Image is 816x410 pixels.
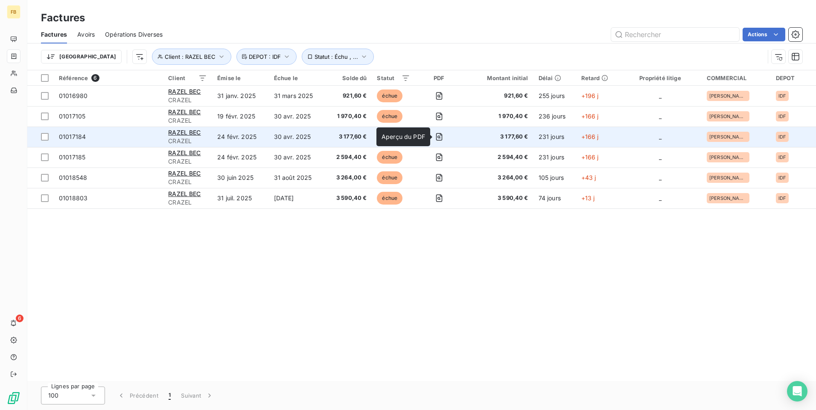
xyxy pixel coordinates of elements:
[778,114,786,119] span: IDF
[709,134,747,139] span: [PERSON_NAME]
[168,137,207,145] span: CRAZEL
[168,157,207,166] span: CRAZEL
[168,198,207,207] span: CRAZEL
[611,28,739,41] input: Rechercher
[168,108,201,115] span: RAZEL BEC
[212,106,269,127] td: 19 févr. 2025
[330,153,367,162] span: 2 594,40 €
[778,175,786,180] span: IDF
[105,30,163,39] span: Opérations Diverses
[217,75,264,81] div: Émise le
[41,50,122,64] button: [GEOGRAPHIC_DATA]
[41,10,85,26] h3: Factures
[302,49,374,65] button: Statut : Échu , ...
[212,188,269,208] td: 31 juil. 2025
[468,112,528,121] span: 1 970,40 €
[709,114,747,119] span: [PERSON_NAME]
[152,49,231,65] button: Client : RAZEL BEC
[330,112,367,121] span: 1 970,40 €
[315,53,358,60] span: Statut : Échu , ...
[377,90,402,102] span: échue
[659,92,662,99] span: _
[659,174,662,181] span: _
[59,194,87,202] span: 01018803
[581,174,596,181] span: +43 j
[330,194,367,202] span: 3 590,40 €
[169,391,171,400] span: 1
[168,75,207,81] div: Client
[709,155,747,160] span: [PERSON_NAME]
[659,153,662,161] span: _
[533,188,576,208] td: 74 jours
[176,387,219,404] button: Suivant
[168,149,201,156] span: RAZEL BEC
[269,167,325,188] td: 31 août 2025
[41,30,67,39] span: Factures
[77,30,95,39] span: Avoirs
[468,153,528,162] span: 2 594,40 €
[330,75,367,81] div: Solde dû
[787,381,807,401] div: Open Intercom Messenger
[168,96,207,104] span: CRAZEL
[776,75,811,81] div: DEPOT
[168,170,201,177] span: RAZEL BEC
[581,113,599,120] span: +166 j
[709,93,747,98] span: [PERSON_NAME]
[269,86,325,106] td: 31 mars 2025
[112,387,163,404] button: Précédent
[581,75,614,81] div: Retard
[212,86,269,106] td: 31 janv. 2025
[212,167,269,188] td: 30 juin 2025
[59,75,88,81] span: Référence
[382,133,425,140] span: Aperçu du PDF
[59,92,87,99] span: 01016980
[59,133,86,140] span: 01017184
[48,391,58,400] span: 100
[59,113,85,120] span: 01017105
[249,53,281,60] span: DEPOT : IDF
[269,147,325,167] td: 30 avr. 2025
[539,75,571,81] div: Délai
[168,116,207,125] span: CRAZEL
[778,93,786,98] span: IDF
[581,194,595,202] span: +13 j
[468,75,528,81] div: Montant initial
[659,194,662,202] span: _
[16,315,23,322] span: 6
[377,151,402,164] span: échue
[581,133,599,140] span: +166 j
[59,174,87,181] span: 01018548
[778,196,786,201] span: IDF
[778,155,786,160] span: IDF
[468,194,528,202] span: 3 590,40 €
[533,127,576,147] td: 231 jours
[236,49,297,65] button: DEPOT : IDF
[274,75,320,81] div: Échue le
[7,5,20,19] div: FB
[377,192,402,205] span: échue
[659,133,662,140] span: _
[377,75,410,81] div: Statut
[377,171,402,184] span: échue
[533,167,576,188] td: 105 jours
[707,75,766,81] div: COMMERCIAL
[420,75,458,81] div: PDF
[468,133,528,141] span: 3 177,60 €
[581,92,599,99] span: +196 j
[163,387,176,404] button: 1
[624,75,697,81] div: Propriété litige
[581,153,599,161] span: +166 j
[269,127,325,147] td: 30 avr. 2025
[468,92,528,100] span: 921,60 €
[709,175,747,180] span: [PERSON_NAME]
[330,133,367,141] span: 3 177,60 €
[212,127,269,147] td: 24 févr. 2025
[778,134,786,139] span: IDF
[168,88,201,95] span: RAZEL BEC
[659,113,662,120] span: _
[709,196,747,201] span: [PERSON_NAME]
[330,173,367,182] span: 3 264,00 €
[168,190,201,197] span: RAZEL BEC
[533,86,576,106] td: 255 jours
[59,153,85,161] span: 01017185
